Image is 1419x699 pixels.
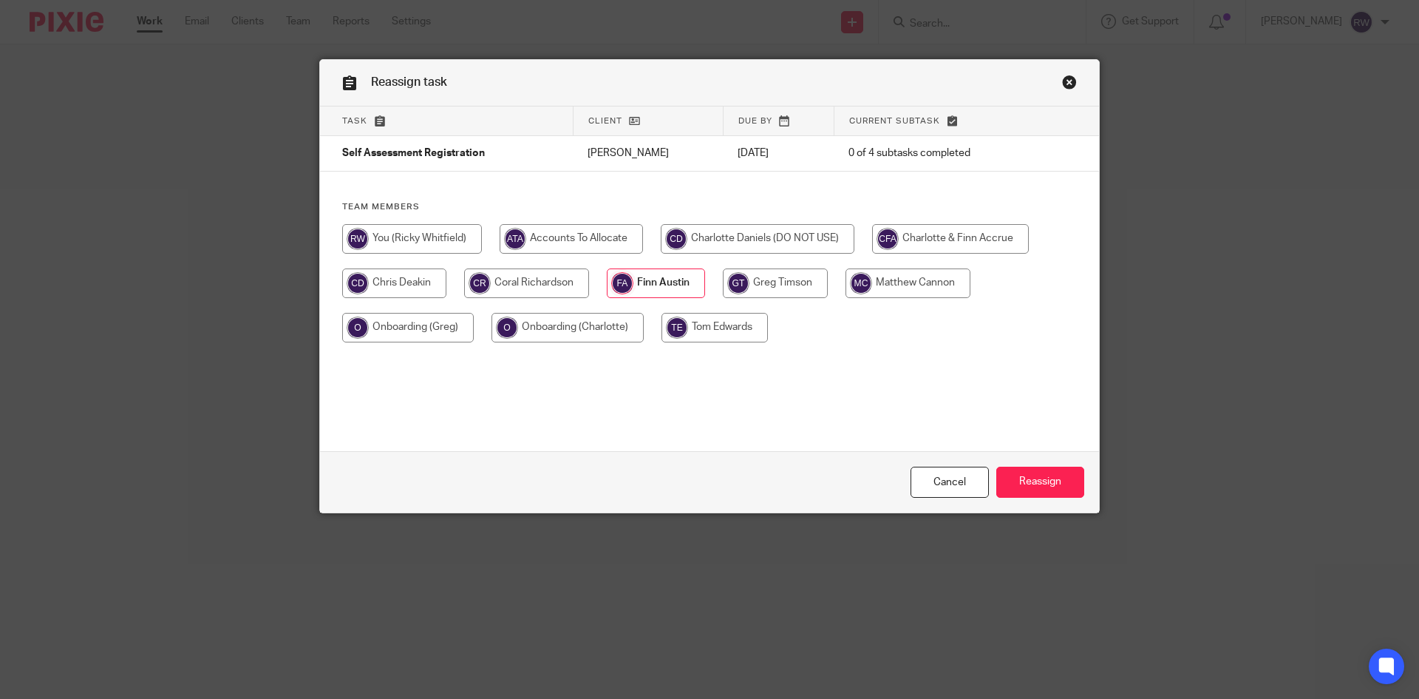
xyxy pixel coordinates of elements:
[342,117,367,125] span: Task
[1062,75,1077,95] a: Close this dialog window
[738,146,819,161] p: [DATE]
[342,149,485,159] span: Self Assessment Registration
[738,117,772,125] span: Due by
[911,467,989,499] a: Close this dialog window
[588,117,622,125] span: Client
[834,136,1038,172] td: 0 of 4 subtasks completed
[996,467,1084,499] input: Reassign
[588,146,708,161] p: [PERSON_NAME]
[849,117,940,125] span: Current subtask
[342,201,1077,213] h4: Team members
[371,76,447,88] span: Reassign task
